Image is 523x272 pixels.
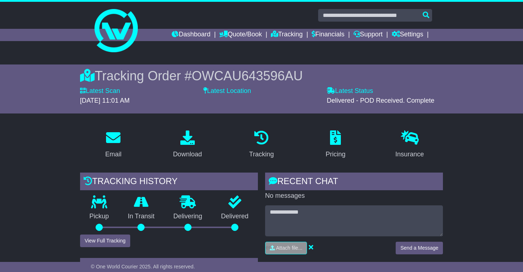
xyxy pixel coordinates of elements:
div: Email [105,150,122,159]
label: Latest Status [327,87,373,95]
p: Pickup [80,213,118,220]
a: Email [101,128,126,162]
span: Delivered - POD Received. Complete [327,97,434,104]
div: Tracking [249,150,274,159]
div: Insurance [395,150,424,159]
a: Support [353,29,383,41]
span: [DATE] 11:01 AM [80,97,130,104]
a: Pricing [321,128,350,162]
p: No messages [265,192,443,200]
p: Delivered [212,213,258,220]
a: Tracking [271,29,303,41]
a: Insurance [391,128,428,162]
a: Download [168,128,207,162]
a: Quote/Book [219,29,262,41]
div: Tracking history [80,173,258,192]
p: Delivering [164,213,211,220]
div: Tracking Order # [80,68,443,84]
span: OWCAU643596AU [192,68,303,83]
button: Send a Message [396,242,443,254]
a: Settings [392,29,423,41]
div: Pricing [326,150,346,159]
label: Latest Scan [80,87,120,95]
button: View Full Tracking [80,235,130,247]
p: In Transit [118,213,164,220]
span: © One World Courier 2025. All rights reserved. [91,264,195,269]
label: Latest Location [203,87,251,95]
div: Download [173,150,202,159]
a: Tracking [245,128,278,162]
a: Dashboard [172,29,210,41]
a: Financials [312,29,344,41]
div: RECENT CHAT [265,173,443,192]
